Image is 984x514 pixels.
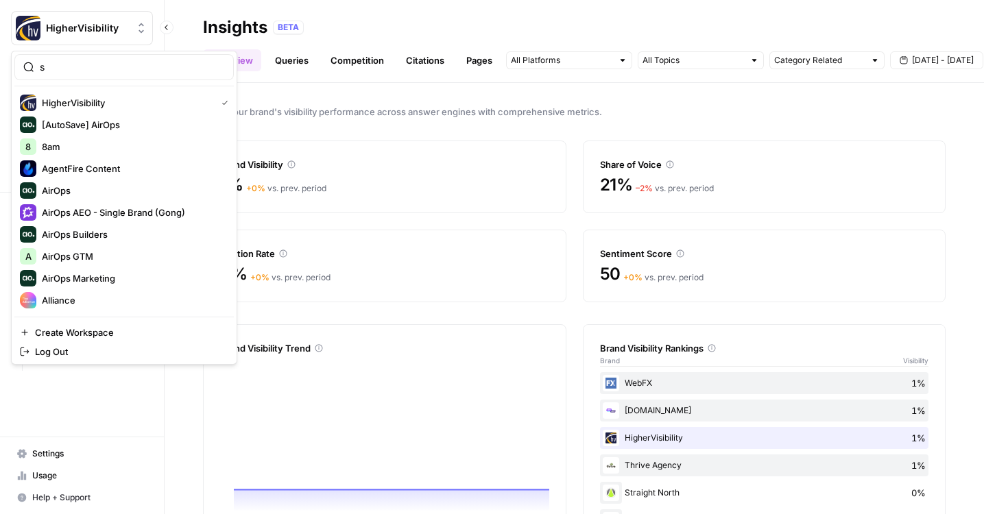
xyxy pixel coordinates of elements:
span: Usage [32,469,147,482]
a: Usage [11,465,153,487]
div: Straight North [600,482,929,504]
img: [AutoSave] AirOps Logo [20,117,36,133]
span: + 0 % [246,183,265,193]
button: Workspace: HigherVisibility [11,11,153,45]
img: AirOps Builders Logo [20,226,36,243]
span: Track your brand's visibility performance across answer engines with comprehensive metrics. [203,105,946,119]
a: Overview [203,49,261,71]
span: [AutoSave] AirOps [42,118,223,132]
img: HigherVisibility Logo [20,95,36,111]
a: Queries [267,49,317,71]
div: [DOMAIN_NAME] [600,400,929,421]
img: AirOps Logo [20,182,36,199]
img: cq84q9wz9sm3k6tnejohmvofqdvg [603,457,619,474]
span: AirOps GTM [42,249,223,263]
div: vs. prev. period [246,182,326,195]
span: 8am [42,140,223,154]
span: + 0 % [623,272,643,282]
span: 1% [911,431,926,445]
div: WebFX [600,372,929,394]
span: Settings [32,448,147,460]
span: 1% [911,376,926,390]
div: BETA [273,21,304,34]
a: Create Workspace [14,323,234,342]
button: Help + Support [11,487,153,509]
span: HigherVisibility [42,96,211,110]
div: vs. prev. period [636,182,714,195]
span: Alliance [42,293,223,307]
div: Brand Visibility Rankings [600,341,929,355]
input: Search Workspaces [40,60,225,74]
span: 8 [25,140,31,154]
a: Settings [11,443,153,465]
span: 21% [600,174,633,196]
img: ivz7r5m3d5vl5z8nwmhegr92gs2a [603,430,619,446]
span: + 0 % [250,272,269,282]
span: A [25,249,32,263]
a: Log Out [14,342,234,361]
div: vs. prev. period [623,271,704,284]
div: Citation Rate [220,247,549,260]
img: 1l4qu5hztjzwc1l6gwq40zh6pmc7 [603,402,619,419]
span: – 2 % [636,183,653,193]
button: [DATE] - [DATE] [890,51,983,69]
a: Competition [322,49,392,71]
a: Citations [398,49,453,71]
span: Create Workspace [35,326,223,339]
div: Sentiment Score [600,247,929,260]
span: AirOps Builders [42,228,223,241]
span: Visibility [903,355,928,366]
span: Log Out [35,345,223,358]
img: AirOps Marketing Logo [20,270,36,286]
div: Insights [203,16,267,38]
img: AirOps AEO - Single Brand (Gong) Logo [20,204,36,221]
div: HigherVisibility [600,427,929,449]
div: Brand Visibility [220,158,549,171]
input: Category Related [774,53,865,67]
img: k63djtpgybghqodruc6w09m4qjgx [603,375,619,391]
span: [DATE] - [DATE] [912,54,974,66]
div: Share of Voice [600,158,929,171]
span: HigherVisibility [46,21,129,35]
span: 50 [600,263,621,285]
input: All Topics [643,53,744,67]
input: All Platforms [511,53,612,67]
img: HigherVisibility Logo [16,16,40,40]
span: AirOps [42,184,223,197]
img: Alliance Logo [20,292,36,308]
img: AgentFire Content Logo [20,160,36,177]
div: vs. prev. period [250,271,331,284]
div: Brand Visibility Trend [220,341,549,355]
span: Help + Support [32,491,147,504]
img: 4hrf4oyetwaqnodw0ky1ecb3h261 [603,485,619,501]
span: 1% [911,404,926,417]
span: 0% [911,486,926,500]
a: Pages [458,49,501,71]
div: Thrive Agency [600,454,929,476]
span: AirOps Marketing [42,271,223,285]
span: 1% [911,458,926,472]
span: AgentFire Content [42,162,223,175]
div: Workspace: HigherVisibility [11,51,237,365]
span: AirOps AEO - Single Brand (Gong) [42,206,223,219]
span: Brand [600,355,620,366]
